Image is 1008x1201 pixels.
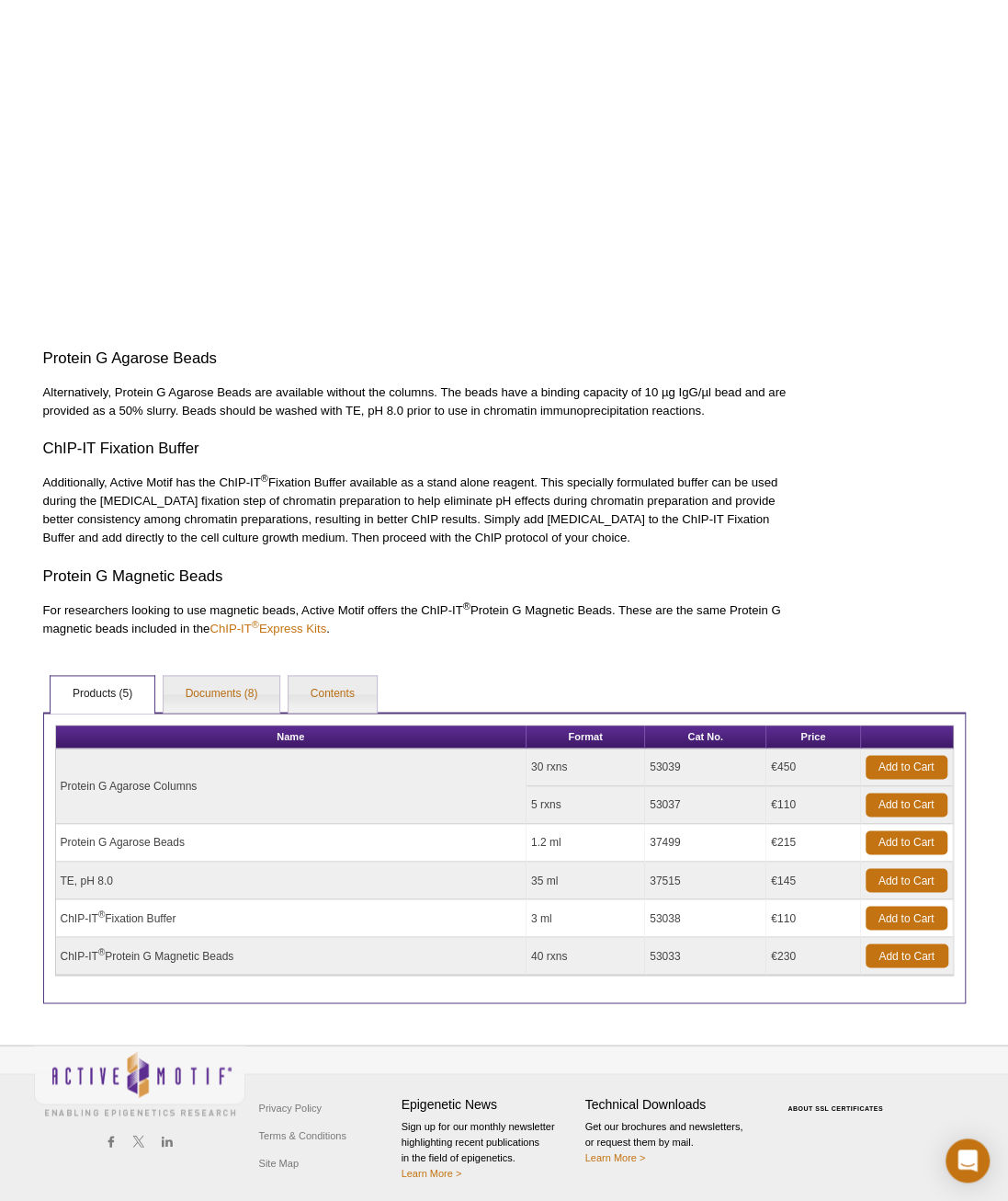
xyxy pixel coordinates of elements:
[645,749,766,786] td: 53039
[402,1118,576,1181] p: Sign up for our monthly newsletter highlighting recent publications in the field of epigenetics.
[255,1093,326,1121] a: Privacy Policy
[527,786,645,824] td: 5 rxns
[56,726,527,749] th: Name
[56,937,527,975] td: ChIP-IT Protein G Magnetic Beads
[766,937,860,975] td: €230
[946,1138,990,1183] div: Open Intercom Messenger
[769,1078,907,1118] table: Click to Verify - This site chose Symantec SSL for secure e-commerce and confidential communicati...
[787,1104,883,1111] a: ABOUT SSL CERTIFICATES
[527,862,645,899] td: 35 ml
[527,749,645,786] td: 30 rxns
[645,899,766,937] td: 53038
[645,786,766,824] td: 53037
[527,824,645,862] td: 1.2 ml
[56,862,527,899] td: TE, pH 8.0
[98,946,105,956] sup: ®
[56,824,527,862] td: Protein G Agarose Beads
[766,726,860,749] th: Price
[766,862,860,899] td: €145
[585,1096,760,1112] h4: Technical Downloads
[463,600,470,612] sup: ®
[866,868,947,892] a: Add to Cart
[98,909,105,919] sup: ®
[43,474,791,547] p: Additionally, Active Motif has the ChIP-IT Fixation Buffer available as a stand alone reagent. Th...
[527,937,645,975] td: 40 rxns
[766,786,860,824] td: €110
[210,622,326,635] a: ChIP-IT®Express Kits
[34,1046,245,1120] img: Active Motif,
[645,726,766,749] th: Cat No.
[43,566,791,588] h3: Protein G Magnetic Beads
[585,1118,760,1165] p: Get our brochures and newsletters, or request them by mail.
[585,1151,646,1162] a: Learn More >
[402,1096,576,1112] h4: Epigenetic News
[289,676,377,713] a: Contents
[866,944,948,967] a: Add to Cart
[164,676,280,713] a: Documents (8)
[56,899,527,937] td: ChIP-IT Fixation Buffer
[766,899,860,937] td: €110
[645,862,766,899] td: 37515
[43,348,791,370] h3: Protein G Agarose Beads
[43,601,791,638] p: For researchers looking to use magnetic beads, Active Motif offers the ChIP-IT Protein G Magnetic...
[527,726,645,749] th: Format
[766,749,860,786] td: €450
[866,906,947,930] a: Add to Cart
[766,824,860,862] td: €215
[866,830,947,854] a: Add to Cart
[252,619,259,630] sup: ®
[645,937,766,975] td: 53033
[43,383,791,420] p: Alternatively, Protein G Agarose Beads are available without the columns. The beads have a bindin...
[527,899,645,937] td: 3 ml
[255,1149,303,1176] a: Site Map
[43,438,791,460] h3: ChIP-IT Fixation Buffer
[402,1167,462,1178] a: Learn More >
[866,793,947,817] a: Add to Cart
[51,676,154,713] a: Products (5)
[255,1121,351,1149] a: Terms & Conditions
[645,824,766,862] td: 37499
[261,473,268,484] sup: ®
[56,749,527,824] td: Protein G Agarose Columns
[866,755,947,779] a: Add to Cart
